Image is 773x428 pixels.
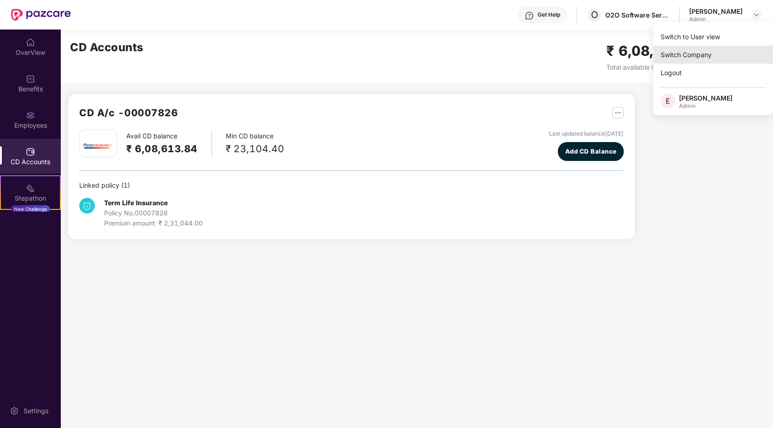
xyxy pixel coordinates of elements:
img: svg+xml;base64,PHN2ZyBpZD0iRHJvcGRvd24tMzJ4MzIiIHhtbG5zPSJodHRwOi8vd3d3LnczLm9yZy8yMDAwL3N2ZyIgd2... [753,11,760,18]
img: svg+xml;base64,PHN2ZyBpZD0iU2V0dGluZy0yMHgyMCIgeG1sbnM9Imh0dHA6Ly93d3cudzMub3JnLzIwMDAvc3ZnIiB3aW... [10,406,19,416]
div: Premium amount: ₹ 2,31,044.00 [104,218,203,228]
div: [PERSON_NAME] [689,7,743,16]
h2: CD Accounts [70,39,144,56]
img: svg+xml;base64,PHN2ZyBpZD0iSGVscC0zMngzMiIgeG1sbnM9Imh0dHA6Ly93d3cudzMub3JnLzIwMDAvc3ZnIiB3aWR0aD... [525,11,534,20]
div: Get Help [538,11,560,18]
div: Linked policy ( 1 ) [79,180,624,190]
span: O [591,9,598,20]
div: Logout [653,64,773,82]
div: Switch Company [653,46,773,64]
h2: ₹ 6,08,613.84 [126,141,198,156]
h2: ₹ 6,08,613.84 [606,40,703,62]
img: svg+xml;base64,PHN2ZyBpZD0iSG9tZSIgeG1sbnM9Imh0dHA6Ly93d3cudzMub3JnLzIwMDAvc3ZnIiB3aWR0aD0iMjAiIG... [26,38,35,47]
div: Switch to User view [653,28,773,46]
img: iciciprud.png [82,130,114,162]
div: Avail CD balance [126,131,212,156]
img: svg+xml;base64,PHN2ZyB4bWxucz0iaHR0cDovL3d3dy53My5vcmcvMjAwMC9zdmciIHdpZHRoPSIyMSIgaGVpZ2h0PSIyMC... [26,184,35,193]
div: [PERSON_NAME] [679,94,732,102]
img: svg+xml;base64,PHN2ZyB4bWxucz0iaHR0cDovL3d3dy53My5vcmcvMjAwMC9zdmciIHdpZHRoPSIzNCIgaGVpZ2h0PSIzNC... [79,198,95,214]
div: Admin [689,16,743,23]
img: New Pazcare Logo [11,9,71,21]
b: Term Life Insurance [104,199,168,207]
img: svg+xml;base64,PHN2ZyBpZD0iRW1wbG95ZWVzIiB4bWxucz0iaHR0cDovL3d3dy53My5vcmcvMjAwMC9zdmciIHdpZHRoPS... [26,111,35,120]
span: Add CD Balance [565,147,617,156]
button: Add CD Balance [558,142,623,161]
div: O2O Software Services Private Limited [605,11,670,19]
div: ₹ 23,104.40 [226,141,284,156]
span: E [666,95,670,107]
img: svg+xml;base64,PHN2ZyBpZD0iQ0RfQWNjb3VudHMiIGRhdGEtbmFtZT0iQ0QgQWNjb3VudHMiIHhtbG5zPSJodHRwOi8vd3... [26,147,35,156]
span: Total available CD balance [606,63,686,71]
div: Last updated balance [DATE] [549,130,624,138]
img: svg+xml;base64,PHN2ZyB4bWxucz0iaHR0cDovL3d3dy53My5vcmcvMjAwMC9zdmciIHdpZHRoPSIyNSIgaGVpZ2h0PSIyNS... [612,107,624,119]
div: Admin [679,102,732,110]
div: Policy No. 00007826 [104,208,203,218]
div: New Challenge [11,205,50,213]
img: svg+xml;base64,PHN2ZyBpZD0iQmVuZWZpdHMiIHhtbG5zPSJodHRwOi8vd3d3LnczLm9yZy8yMDAwL3N2ZyIgd2lkdGg9Ij... [26,74,35,83]
h2: CD A/c - 00007826 [79,105,178,120]
div: Settings [21,406,51,416]
div: Stepathon [1,194,60,203]
div: Min CD balance [226,131,284,156]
